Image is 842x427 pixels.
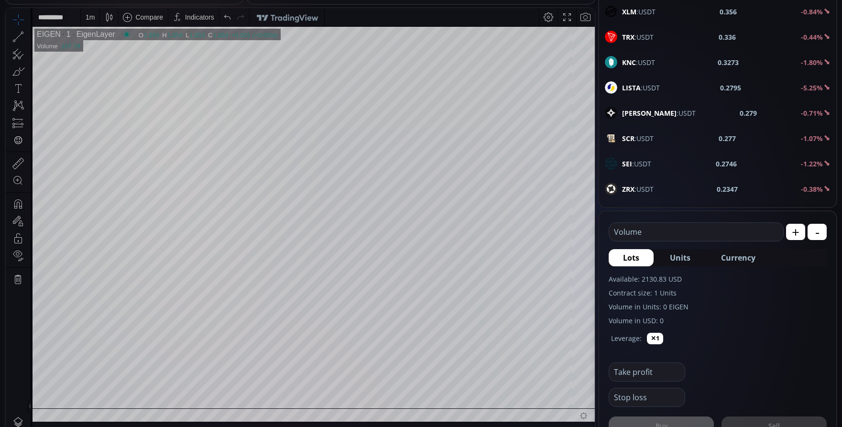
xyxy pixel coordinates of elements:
b: -0.84% [801,7,823,16]
div: Compare [130,5,157,13]
span: Currency [721,252,755,263]
div: +0.001 (+0.05%) [226,23,272,31]
b: -0.38% [801,185,823,194]
b: 0.277 [719,133,736,143]
b: -1.07% [801,134,823,143]
button: - [808,224,827,240]
b: XLM [622,7,636,16]
div: H [156,23,161,31]
div: 5y [34,419,42,427]
span: :USDT [622,57,655,67]
div: auto [571,419,584,427]
b: [PERSON_NAME] [622,109,677,118]
b: 0.2347 [717,184,738,194]
span: :USDT [622,32,654,42]
div: 1 m [80,5,89,13]
div: Hide Drawings Toolbar [22,392,26,405]
b: ZRX [622,185,634,194]
b: 0.356 [720,7,737,17]
b: -0.71% [801,109,823,118]
b: 0.279 [740,108,757,118]
div: EIGEN [31,22,55,31]
div: 1y [48,419,55,427]
b: SEI [622,159,632,168]
div: 1m [78,419,87,427]
button: Currency [707,249,770,266]
span: Lots [623,252,639,263]
b: TRX [622,33,634,42]
div: Market open [117,22,125,31]
div: 1.854 [162,23,177,31]
label: Volume in USD: 0 [609,316,827,326]
div: 1.854 [138,23,154,31]
b: 0.3273 [718,57,739,67]
div: 3m [62,419,71,427]
div: 1.853 [184,23,200,31]
label: Contract size: 1 Units [609,288,827,298]
div: Volume [31,34,52,42]
b: -5.25% [801,83,823,92]
span: :USDT [622,133,654,143]
div: 1 [55,22,65,31]
b: -1.80% [801,58,823,67]
b: -0.44% [801,33,823,42]
b: 0.2746 [716,159,737,169]
div: 1.854 [207,23,223,31]
button: Lots [609,249,654,266]
label: Leverage: [611,333,642,343]
label: Available: 2130.83 USD [609,274,827,284]
div: EigenLayer [65,22,109,31]
b: 0.2795 [720,83,741,93]
div: Indicators [179,5,208,13]
b: 0.336 [719,32,736,42]
button: Units [656,249,705,266]
div: C [202,23,207,31]
span: :USDT [622,159,651,169]
div: L [180,23,184,31]
span: :USDT [622,7,656,17]
div: 5d [94,419,102,427]
div: O [133,23,138,31]
label: Volume in Units: 0 EIGEN [609,302,827,312]
div:  [9,128,16,137]
button: ✕1 [647,333,663,344]
b: SCR [622,134,634,143]
button: + [786,224,805,240]
div: 157.78 [55,34,75,42]
div: 1d [108,419,116,427]
span: :USDT [622,184,654,194]
b: -1.22% [801,159,823,168]
b: LISTA [622,83,641,92]
span: :USDT [622,108,696,118]
span: 14:57:06 (UTC) [480,419,526,427]
span: :USDT [622,83,660,93]
span: Units [670,252,690,263]
b: KNC [622,58,636,67]
div: log [555,419,564,427]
